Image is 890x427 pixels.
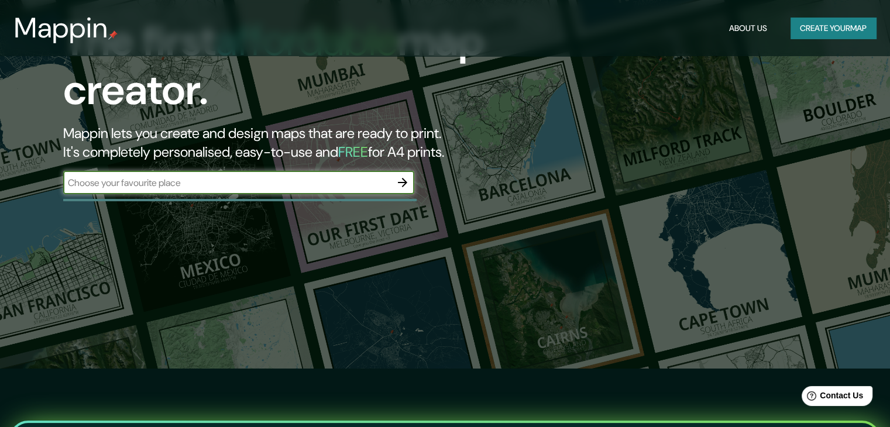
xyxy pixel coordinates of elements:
[724,18,772,39] button: About Us
[338,143,368,161] h5: FREE
[791,18,876,39] button: Create yourmap
[14,12,108,44] h3: Mappin
[63,124,508,161] h2: Mappin lets you create and design maps that are ready to print. It's completely personalised, eas...
[108,30,118,40] img: mappin-pin
[63,176,391,190] input: Choose your favourite place
[786,381,877,414] iframe: Help widget launcher
[63,16,508,124] h1: The first map creator.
